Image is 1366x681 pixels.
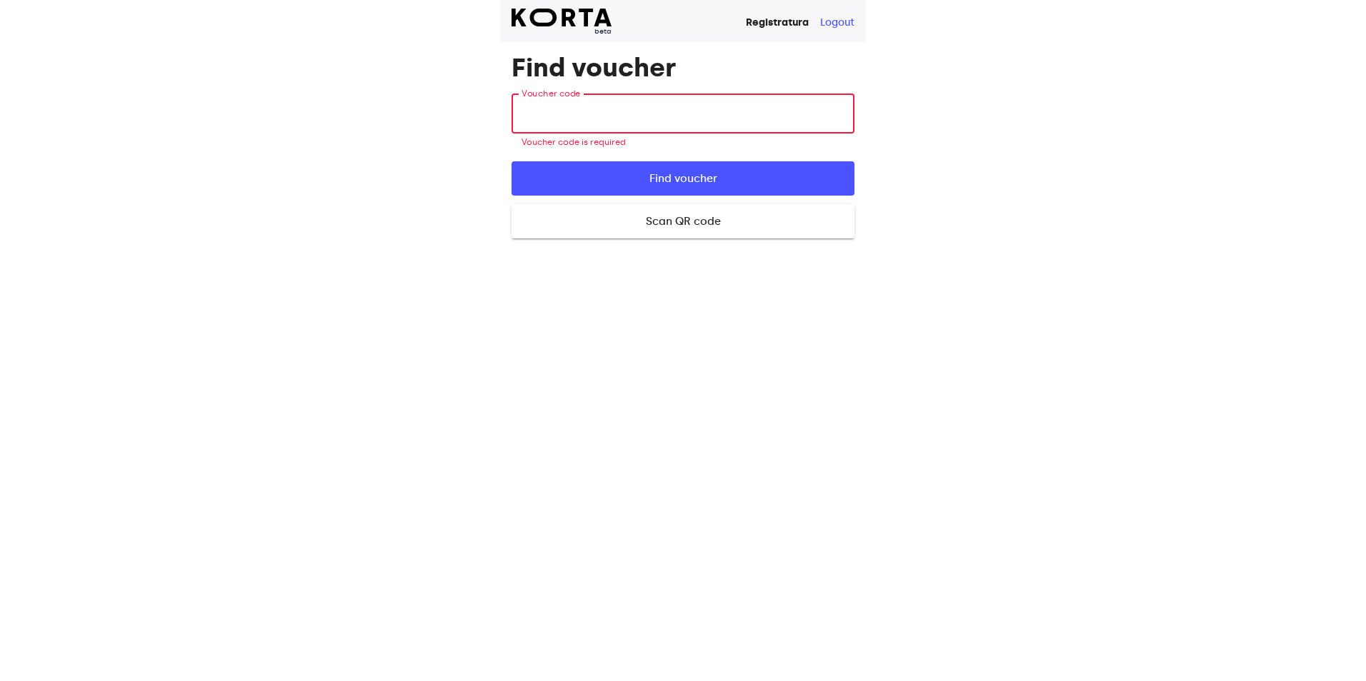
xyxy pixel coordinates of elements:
[746,16,809,29] strong: Registratura
[512,54,854,82] h1: Find voucher
[820,16,854,30] button: Logout
[534,169,832,188] span: Find voucher
[512,204,854,238] button: Scan QR code
[512,26,612,36] span: beta
[512,161,854,196] button: Find voucher
[522,136,844,150] p: Voucher code is required
[512,9,612,26] img: Korta
[534,212,832,231] span: Scan QR code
